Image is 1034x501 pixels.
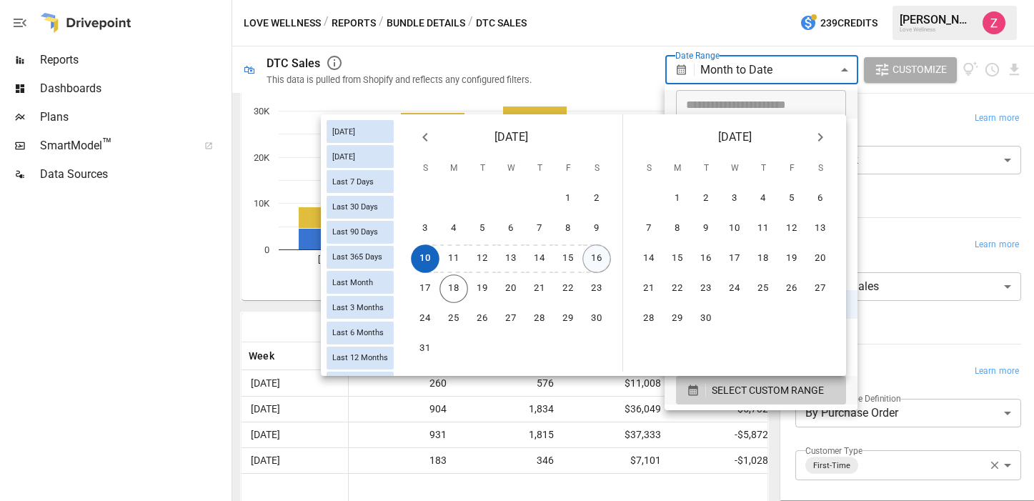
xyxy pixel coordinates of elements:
[749,214,777,243] button: 11
[663,184,692,213] button: 1
[327,246,394,269] div: Last 365 Days
[439,274,468,303] button: 18
[676,376,846,405] button: SELECT CUSTOM RANGE
[439,244,468,273] button: 11
[525,214,554,243] button: 7
[555,154,581,183] span: Friday
[692,184,720,213] button: 2
[663,214,692,243] button: 8
[327,278,379,287] span: Last Month
[439,304,468,333] button: 25
[468,214,497,243] button: 5
[692,214,720,243] button: 9
[498,154,524,183] span: Wednesday
[411,274,439,303] button: 17
[411,244,439,273] button: 10
[327,322,394,344] div: Last 6 Months
[582,184,611,213] button: 2
[327,271,394,294] div: Last Month
[806,274,835,303] button: 27
[327,353,394,362] span: Last 12 Months
[327,127,361,137] span: [DATE]
[806,244,835,273] button: 20
[411,334,439,363] button: 31
[665,154,690,183] span: Monday
[584,154,610,183] span: Saturday
[554,274,582,303] button: 22
[327,152,361,162] span: [DATE]
[441,154,467,183] span: Monday
[712,382,824,400] span: SELECT CUSTOM RANGE
[327,227,384,237] span: Last 90 Days
[468,304,497,333] button: 26
[750,154,776,183] span: Thursday
[439,214,468,243] button: 4
[722,154,747,183] span: Wednesday
[806,184,835,213] button: 6
[327,145,394,168] div: [DATE]
[663,304,692,333] button: 29
[327,177,379,187] span: Last 7 Days
[327,296,394,319] div: Last 3 Months
[663,244,692,273] button: 15
[582,304,611,333] button: 30
[527,154,552,183] span: Thursday
[554,214,582,243] button: 8
[554,244,582,273] button: 15
[777,184,806,213] button: 5
[720,244,749,273] button: 17
[468,244,497,273] button: 12
[692,274,720,303] button: 23
[327,328,389,337] span: Last 6 Months
[327,120,394,143] div: [DATE]
[749,244,777,273] button: 18
[582,244,611,273] button: 16
[497,304,525,333] button: 27
[327,252,388,262] span: Last 365 Days
[720,184,749,213] button: 3
[718,127,752,147] span: [DATE]
[327,170,394,193] div: Last 7 Days
[777,214,806,243] button: 12
[635,244,663,273] button: 14
[411,123,439,152] button: Previous month
[635,274,663,303] button: 21
[749,274,777,303] button: 25
[411,214,439,243] button: 3
[525,304,554,333] button: 28
[554,304,582,333] button: 29
[525,244,554,273] button: 14
[412,154,438,183] span: Sunday
[582,274,611,303] button: 23
[327,372,394,395] div: Last Year
[806,214,835,243] button: 13
[807,154,833,183] span: Saturday
[327,202,384,212] span: Last 30 Days
[497,244,525,273] button: 13
[327,196,394,219] div: Last 30 Days
[554,184,582,213] button: 1
[327,221,394,244] div: Last 90 Days
[582,214,611,243] button: 9
[635,304,663,333] button: 28
[469,154,495,183] span: Tuesday
[749,184,777,213] button: 4
[779,154,805,183] span: Friday
[692,244,720,273] button: 16
[327,347,394,369] div: Last 12 Months
[663,274,692,303] button: 22
[720,214,749,243] button: 10
[411,304,439,333] button: 24
[720,274,749,303] button: 24
[525,274,554,303] button: 21
[693,154,719,183] span: Tuesday
[497,274,525,303] button: 20
[497,214,525,243] button: 6
[327,303,389,312] span: Last 3 Months
[777,244,806,273] button: 19
[635,214,663,243] button: 7
[777,274,806,303] button: 26
[692,304,720,333] button: 30
[636,154,662,183] span: Sunday
[468,274,497,303] button: 19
